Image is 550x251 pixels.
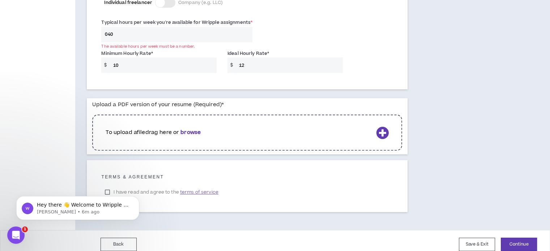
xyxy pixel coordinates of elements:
p: To upload a file drag here or [106,129,373,137]
h5: Terms & Agreement [101,174,393,179]
label: Upload a PDF version of your resume (Required) [92,98,224,111]
label: I have read and agree to the [101,187,222,198]
iframe: Intercom notifications message [5,181,150,231]
input: Ex $75 [110,57,217,73]
button: Continue [501,238,537,251]
button: Back [101,238,137,251]
label: Typical hours per week you're available for Wripple assignments [101,17,252,28]
label: Minimum Hourly Rate [101,48,153,59]
span: $ [101,57,110,73]
div: To upload afiledrag here orbrowse [92,111,402,154]
span: terms of service [180,189,218,196]
label: Ideal Hourly Rate [227,48,269,59]
b: browse [180,129,201,136]
span: $ [227,57,236,73]
span: 1 [22,226,28,232]
iframe: Intercom live chat [7,226,25,244]
button: Save & Exit [459,238,495,251]
input: Ex $90 [235,57,342,73]
div: The available hours per week must be a number. [101,44,252,49]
